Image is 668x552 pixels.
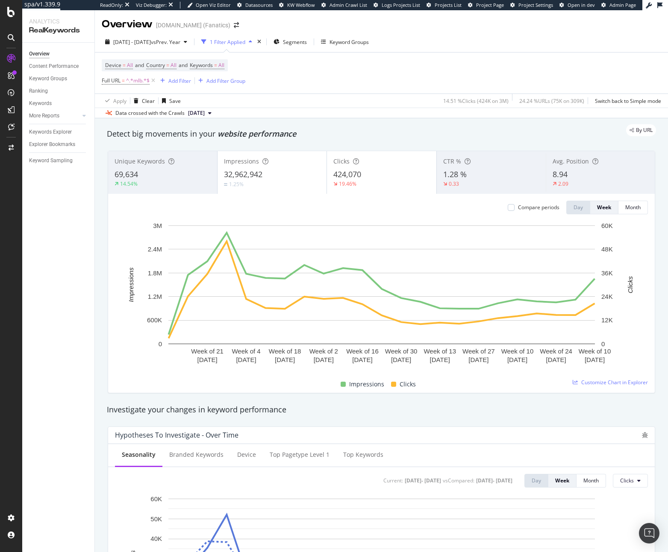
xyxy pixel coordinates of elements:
[468,356,488,363] text: [DATE]
[146,61,165,69] span: Country
[29,17,88,26] div: Analytics
[187,2,231,9] a: Open Viz Editor
[169,450,224,459] div: Branded Keywords
[333,169,361,179] span: 424,070
[339,180,356,187] div: 19.46%
[548,474,577,488] button: Week
[29,128,72,137] div: Keywords Explorer
[29,50,50,58] div: Overview
[330,2,367,8] span: Admin Crawl List
[234,22,239,28] div: arrow-right-arrow-left
[245,2,273,8] span: Datasources
[29,74,88,83] a: Keyword Groups
[29,87,88,96] a: Ranking
[123,61,126,69] span: =
[618,201,648,214] button: Month
[559,2,595,9] a: Open in dev
[309,348,338,355] text: Week of 2
[237,2,273,9] a: Datasources
[391,356,411,363] text: [DATE]
[518,2,553,8] span: Project Settings
[122,77,125,84] span: =
[191,348,224,355] text: Week of 21
[102,77,121,84] span: Full URL
[115,221,648,369] svg: A chart.
[136,2,167,9] div: Viz Debugger:
[130,94,155,108] button: Clear
[553,157,589,165] span: Avg. Position
[29,99,88,108] a: Keywords
[237,450,256,459] div: Device
[279,2,315,9] a: KW Webflow
[283,38,307,46] span: Segments
[424,348,456,355] text: Week of 13
[171,59,177,71] span: All
[601,2,636,9] a: Admin Page
[29,62,79,71] div: Content Performance
[435,2,462,8] span: Projects List
[100,2,123,9] div: ReadOnly:
[609,2,636,8] span: Admin Page
[555,477,569,484] div: Week
[196,2,231,8] span: Open Viz Editor
[197,356,218,363] text: [DATE]
[620,477,634,484] span: Clicks
[224,157,259,165] span: Impressions
[601,245,613,253] text: 48K
[102,17,153,32] div: Overview
[270,450,330,459] div: Top pagetype Level 1
[206,77,245,85] div: Add Filter Group
[601,269,613,277] text: 36K
[214,61,217,69] span: =
[148,245,162,253] text: 2.4M
[148,269,162,277] text: 1.8M
[29,140,88,149] a: Explorer Bookmarks
[400,379,416,389] span: Clicks
[115,431,238,439] div: Hypotheses to Investigate - Over Time
[115,157,165,165] span: Unique Keywords
[532,477,541,484] div: Day
[524,474,548,488] button: Day
[105,61,121,69] span: Device
[385,348,418,355] text: Week of 30
[29,156,88,165] a: Keyword Sampling
[151,38,180,46] span: vs Prev. Year
[275,356,295,363] text: [DATE]
[168,77,191,85] div: Add Filter
[443,169,467,179] span: 1.28 %
[179,61,188,69] span: and
[107,404,656,415] div: Investigate your changes in keyword performance
[518,204,559,211] div: Compare periods
[597,204,611,211] div: Week
[159,340,162,348] text: 0
[321,2,367,9] a: Admin Crawl List
[581,379,648,386] span: Customize Chart in Explorer
[150,495,162,502] text: 60K
[383,477,403,484] div: Current:
[330,38,369,46] div: Keyword Groups
[153,222,162,229] text: 3M
[142,97,155,105] div: Clear
[113,97,127,105] div: Apply
[122,450,156,459] div: Seasonality
[577,474,606,488] button: Month
[601,316,613,324] text: 12K
[333,157,350,165] span: Clicks
[236,356,256,363] text: [DATE]
[29,156,73,165] div: Keyword Sampling
[595,97,661,105] div: Switch back to Simple mode
[468,2,504,9] a: Project Page
[148,293,162,300] text: 1.2M
[574,204,583,211] div: Day
[642,432,648,438] div: bug
[501,348,534,355] text: Week of 10
[510,2,553,9] a: Project Settings
[127,267,135,302] text: Impressions
[150,515,162,522] text: 50K
[318,35,372,49] button: Keyword Groups
[507,356,527,363] text: [DATE]
[229,181,244,188] div: 1.25%
[585,356,605,363] text: [DATE]
[583,477,599,484] div: Month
